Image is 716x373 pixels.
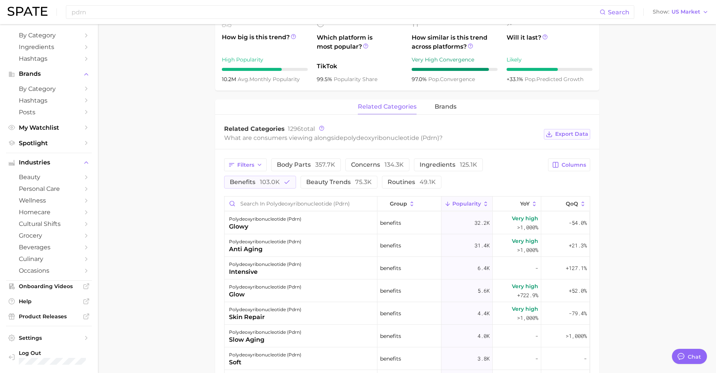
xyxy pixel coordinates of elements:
[71,6,600,18] input: Search here for a brand, industry, or ingredient
[6,95,92,106] a: Hashtags
[380,264,401,273] span: benefits
[380,218,401,227] span: benefits
[566,264,587,273] span: +127.1%
[19,335,79,341] span: Settings
[6,281,92,292] a: Onboarding Videos
[230,179,280,185] span: benefits
[507,33,592,51] span: Will it last?
[229,222,301,231] div: glowy
[566,332,587,339] span: >1,000%
[412,55,498,64] div: Very High Convergence
[512,304,538,313] span: Very high
[19,313,79,320] span: Product Releases
[520,201,530,207] span: YoY
[651,7,710,17] button: ShowUS Market
[317,33,403,58] span: Which platform is most popular?
[428,76,440,83] abbr: popularity index
[229,237,301,246] div: polydeoxyribonucleotide (pdrn)
[229,260,301,269] div: polydeoxyribonucleotide (pdrn)
[315,161,335,168] span: 357.7k
[306,179,372,185] span: beauty trends
[19,71,79,77] span: Brands
[237,162,254,168] span: Filters
[277,162,335,168] span: body parts
[19,43,79,51] span: Ingredients
[317,62,403,71] span: TikTok
[288,125,315,132] span: total
[19,244,79,251] span: beverages
[222,55,308,64] div: High Popularity
[6,332,92,344] a: Settings
[653,10,669,14] span: Show
[6,206,92,218] a: homecare
[224,302,590,325] button: polydeoxyribonucleotide (pdrn)skin repairbenefits4.4kVery high>1,000%-79.4%
[6,296,92,307] a: Help
[222,68,308,71] div: 7 / 10
[19,97,79,104] span: Hashtags
[6,137,92,149] a: Spotlight
[19,124,79,131] span: My Watchlist
[6,265,92,276] a: occasions
[380,354,401,363] span: benefits
[334,76,377,83] span: popularity share
[420,162,477,168] span: ingredients
[238,76,249,83] abbr: average
[566,201,578,207] span: QoQ
[6,122,92,134] a: My Watchlist
[584,354,587,363] span: -
[512,214,538,223] span: Very high
[6,41,92,53] a: Ingredients
[19,283,79,290] span: Onboarding Videos
[229,328,301,337] div: polydeoxyribonucleotide (pdrn)
[377,196,441,211] button: group
[19,55,79,62] span: Hashtags
[222,33,308,51] span: How big is this trend?
[238,76,300,83] span: monthly popularity
[6,68,92,80] button: Brands
[672,10,700,14] span: US Market
[512,236,538,246] span: Very high
[412,68,498,71] div: 9 / 10
[507,76,525,83] span: +33.1%
[517,314,538,321] span: >1,000%
[441,196,493,211] button: Popularity
[6,183,92,195] a: personal care
[317,76,334,83] span: 99.5%
[420,178,436,186] span: 49.1k
[541,196,589,211] button: QoQ
[507,68,592,71] div: 6 / 10
[19,140,79,147] span: Spotlight
[525,76,536,83] abbr: popularity index
[19,197,79,204] span: wellness
[224,133,540,143] div: What are consumers viewing alongside ?
[535,354,538,363] span: -
[224,196,377,211] input: Search in polydeoxyribonucleotide (pdrn)
[6,218,92,230] a: cultural shifts
[19,350,106,356] span: Log Out
[6,29,92,41] a: by Category
[6,157,92,168] button: Industries
[478,332,490,341] span: 4.0k
[380,309,401,318] span: benefits
[224,257,590,279] button: polydeoxyribonucleotide (pdrn)intensivebenefits6.4k-+127.1%
[388,179,436,185] span: routines
[224,325,590,347] button: polydeoxyribonucleotide (pdrn)slow agingbenefits4.0k->1,000%
[6,311,92,322] a: Product Releases
[452,201,481,207] span: Popularity
[19,159,79,166] span: Industries
[517,246,538,253] span: >1,000%
[608,9,629,16] span: Search
[535,264,538,273] span: -
[229,290,301,299] div: glow
[229,305,301,314] div: polydeoxyribonucleotide (pdrn)
[428,76,475,83] span: convergence
[507,55,592,64] div: Likely
[535,332,538,341] span: -
[390,201,407,207] span: group
[555,131,588,137] span: Export Data
[224,125,285,132] span: Related Categories
[569,286,587,295] span: +52.0%
[229,313,301,322] div: skin repair
[385,161,404,168] span: 134.3k
[569,309,587,318] span: -79.4%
